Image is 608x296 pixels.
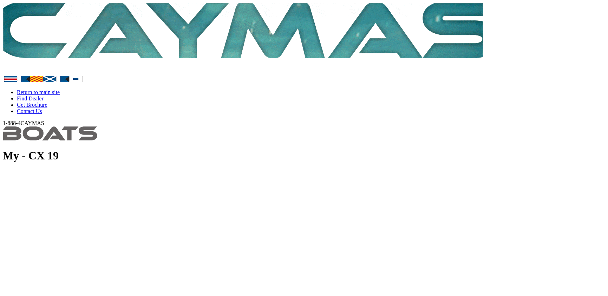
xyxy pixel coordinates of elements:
h1: My - CX 19 [3,149,605,162]
img: caymas_header-bg-621bc780a56b2cd875ed1f8581b5c810a50df5f1f81e99b05bf97a0d1590d6ad.gif [3,3,483,58]
a: Get Brochure [17,102,47,108]
a: Return to main site [17,89,60,95]
img: white-logo-c9c8dbefe5ff5ceceb0f0178aa75bf4bb51f6bca0971e226c86eb53dfe498488.png [3,60,125,82]
a: Contact Us [17,108,42,114]
div: 1-888-4CAYMAS [3,120,605,126]
a: Find Dealer [17,96,44,101]
img: header-img-254127e0d71590253d4cf57f5b8b17b756bd278d0e62775bdf129cc0fd38fc60.png [3,126,97,140]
